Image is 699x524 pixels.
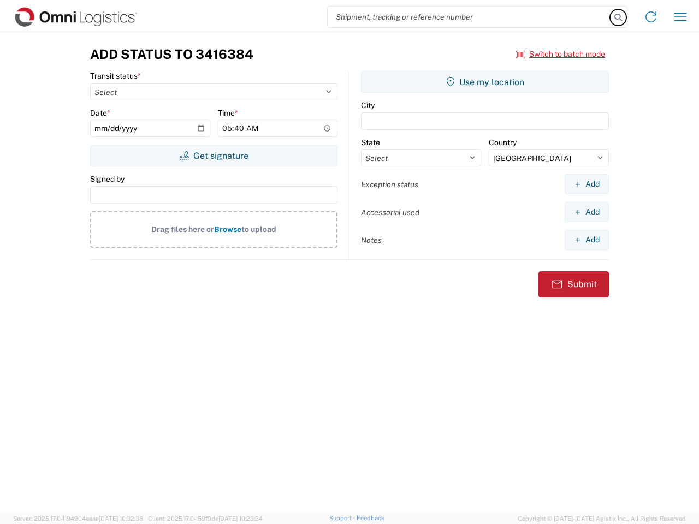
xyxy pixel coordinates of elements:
label: Time [218,108,238,118]
button: Add [565,202,609,222]
label: Notes [361,235,382,245]
span: [DATE] 10:32:38 [99,515,143,522]
label: Transit status [90,71,141,81]
label: Exception status [361,180,418,189]
span: Client: 2025.17.0-159f9de [148,515,263,522]
label: Signed by [90,174,125,184]
button: Add [565,174,609,194]
button: Switch to batch mode [516,45,605,63]
button: Submit [538,271,609,297]
h3: Add Status to 3416384 [90,46,253,62]
button: Get signature [90,145,337,166]
button: Use my location [361,71,609,93]
label: City [361,100,375,110]
label: Date [90,108,110,118]
span: Copyright © [DATE]-[DATE] Agistix Inc., All Rights Reserved [518,514,686,523]
span: [DATE] 10:23:34 [218,515,263,522]
span: to upload [241,225,276,234]
a: Support [329,515,357,521]
span: Browse [214,225,241,234]
label: Accessorial used [361,207,419,217]
button: Add [565,230,609,250]
span: Server: 2025.17.0-1194904eeae [13,515,143,522]
span: Drag files here or [151,225,214,234]
label: Country [489,138,517,147]
label: State [361,138,380,147]
input: Shipment, tracking or reference number [328,7,611,27]
a: Feedback [357,515,384,521]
